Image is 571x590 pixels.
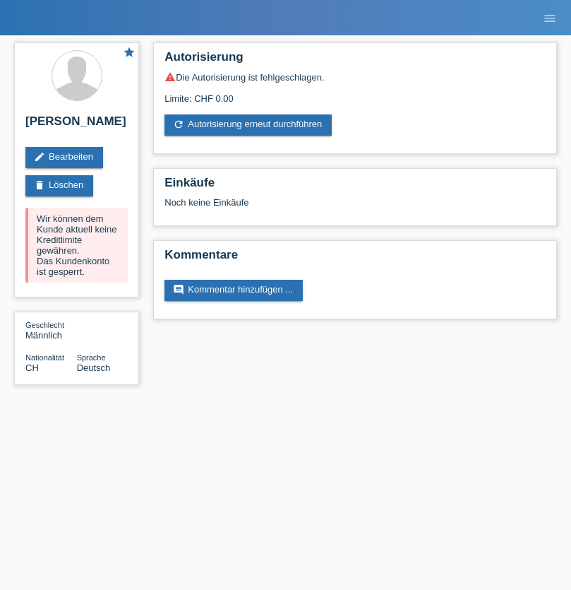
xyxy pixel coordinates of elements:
a: star [123,46,136,61]
a: editBearbeiten [25,147,103,168]
div: Noch keine Einkäufe [164,197,546,218]
span: Nationalität [25,353,64,362]
h2: Einkäufe [164,176,546,197]
span: Sprache [77,353,106,362]
span: Geschlecht [25,321,64,329]
i: edit [34,151,45,163]
i: delete [34,179,45,191]
span: Deutsch [77,362,111,373]
i: menu [543,11,557,25]
div: Männlich [25,319,77,341]
i: comment [173,284,184,295]
h2: [PERSON_NAME] [25,114,128,136]
i: star [123,46,136,59]
i: refresh [173,119,184,130]
a: commentKommentar hinzufügen ... [164,280,303,301]
a: deleteLöschen [25,175,93,196]
div: Die Autorisierung ist fehlgeschlagen. [164,71,546,83]
div: Wir können dem Kunde aktuell keine Kreditlimite gewähren. Das Kundenkonto ist gesperrt. [25,208,128,283]
i: warning [164,71,176,83]
a: refreshAutorisierung erneut durchführen [164,114,332,136]
h2: Kommentare [164,248,546,269]
h2: Autorisierung [164,50,546,71]
span: Schweiz [25,362,39,373]
div: Limite: CHF 0.00 [164,83,546,104]
a: menu [536,13,564,22]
